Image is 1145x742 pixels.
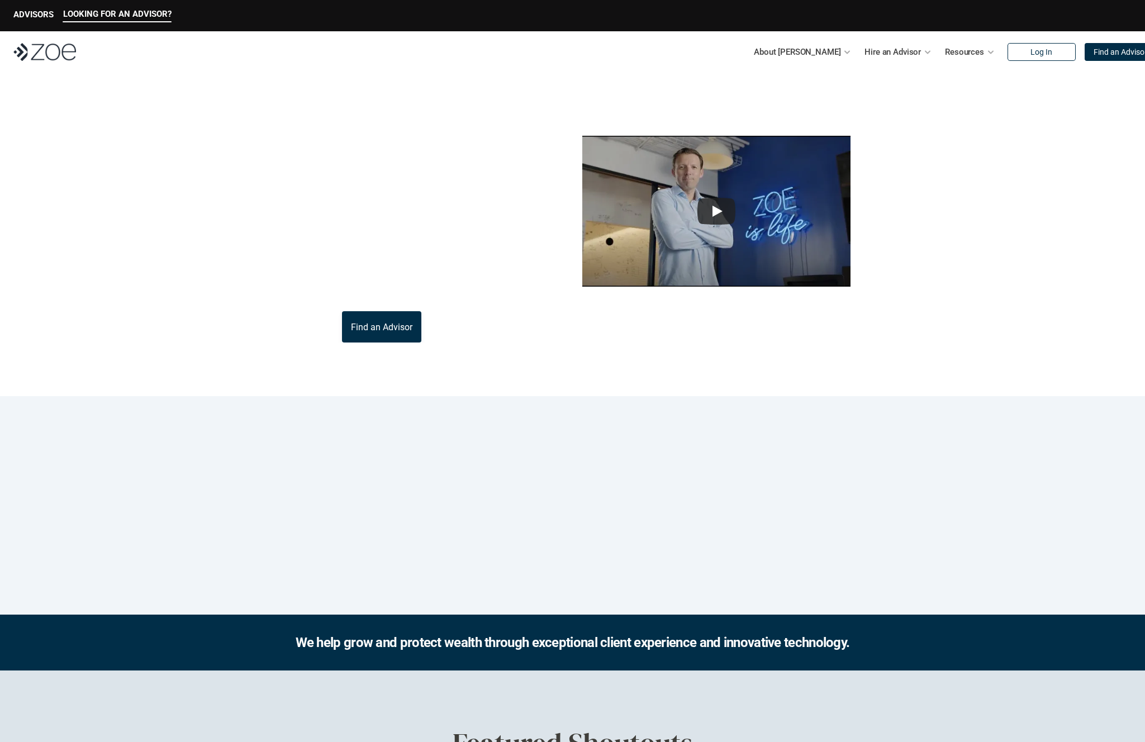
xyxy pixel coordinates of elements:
img: sddefault.webp [582,136,851,287]
p: Resources [945,44,984,60]
p: [PERSON_NAME] is the modern wealth platform that allows you to find, hire, and work with vetted i... [237,177,526,231]
button: Play [697,198,735,225]
p: ADVISORS [13,9,54,20]
p: About [PERSON_NAME] [754,44,840,60]
p: LOOKING FOR AN ADVISOR? [63,9,172,19]
h2: We help grow and protect wealth through exceptional client experience and innovative technology. [296,632,850,653]
p: Loremipsum: *DolOrsi Ametconsecte adi Eli Seddoeius tem inc utlaboreet. Dol 1188 MagNaal Enimadmi... [27,521,1118,561]
p: What is [PERSON_NAME]? [237,99,503,164]
p: Log In [1030,47,1052,57]
a: Log In [1008,43,1076,61]
p: This video is not investment advice and should not be relied on for such advice or as a substitut... [526,293,908,307]
p: Find an Advisor [351,322,412,332]
p: Hire an Advisor [864,44,921,60]
p: Through [PERSON_NAME]’s platform, you can connect with trusted financial advisors across [GEOGRAP... [237,244,526,298]
a: Find an Advisor [342,311,421,343]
